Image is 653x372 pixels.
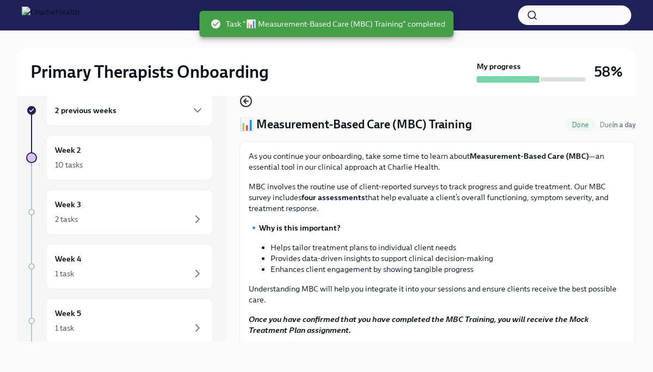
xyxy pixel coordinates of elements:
h6: Week 5 [55,307,81,319]
p: Understanding MBC will help you integrate it into your sessions and ensure clients receive the be... [249,283,626,305]
p: As you continue your onboarding, take some time to learn about —an essential tool in our clinical... [249,151,626,172]
div: 2 tasks [55,214,78,225]
h6: Week 2 [55,144,81,156]
strong: Once you have confirmed that you have completed the MBC Training, you will receive the Mock Treat... [249,314,589,335]
li: Helps tailor treatment plans to individual client needs [270,242,626,253]
h6: Week 3 [55,199,81,210]
span: Due [600,121,636,129]
img: CharlieHealth [22,7,79,24]
h6: 2 previous weeks [55,104,116,116]
div: 10 tasks [55,159,83,170]
span: Done [565,121,595,129]
h6: Week 4 [55,253,82,265]
a: Week 51 task [26,298,213,344]
strong: Measurement-Based Care (MBC) [470,151,589,161]
h4: 📊 Measurement-Based Care (MBC) Training [239,116,472,133]
div: 1 task [55,323,74,333]
p: MBC involves the routine use of client-reported surveys to track progress and guide treatment. Ou... [249,181,626,214]
li: Provides data-driven insights to support clinical decision-making [270,253,626,264]
div: 1 task [55,268,74,279]
div: 2 previous weeks [46,95,213,126]
a: Week 41 task [26,244,213,289]
p: 🔹 [249,222,626,233]
a: Week 210 tasks [26,135,213,181]
span: August 20th, 2025 09:00 [600,120,636,130]
strong: four assessments [301,193,365,202]
strong: in a day [612,121,636,129]
span: Task "📊 Measurement-Based Care (MBC) Training" completed [211,18,445,29]
strong: My progress [477,61,521,72]
strong: Why is this important? [259,223,341,233]
a: Week 32 tasks [26,189,213,235]
h3: 58% [594,62,623,82]
li: Enhances client engagement by showing tangible progress [270,264,626,275]
h2: Primary Therapists Onboarding [30,61,269,83]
